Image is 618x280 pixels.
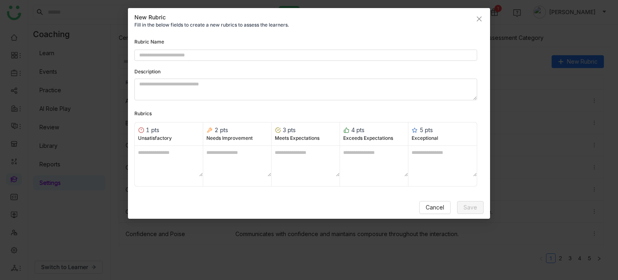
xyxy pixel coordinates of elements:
[343,126,365,135] div: 4 pts
[206,135,253,142] div: Needs Improvement
[426,203,444,212] span: Cancel
[134,110,152,117] div: Rubrics
[412,126,433,135] div: 5 pts
[134,68,165,75] label: Description
[343,127,350,133] img: rubric_4.svg
[138,126,159,135] div: 1 pts
[206,127,213,133] img: rubric_2.svg
[138,135,172,142] div: Unsatisfactory
[468,8,490,30] button: Close
[275,135,319,142] div: Meets Expectations
[457,201,484,214] button: Save
[412,135,438,142] div: Exceptional
[134,38,168,46] label: Rubric Name
[343,135,393,142] div: Exceeds Expectations
[275,127,281,133] img: rubric_3.svg
[275,126,296,135] div: 3 pts
[206,126,228,135] div: 2 pts
[134,21,289,29] div: Fill in the below fields to create a new rubrics to assess the learners.
[134,13,166,21] div: New Rubric
[412,127,418,133] img: rubric_5.svg
[138,127,144,133] img: rubric_1.svg
[419,201,451,214] button: Cancel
